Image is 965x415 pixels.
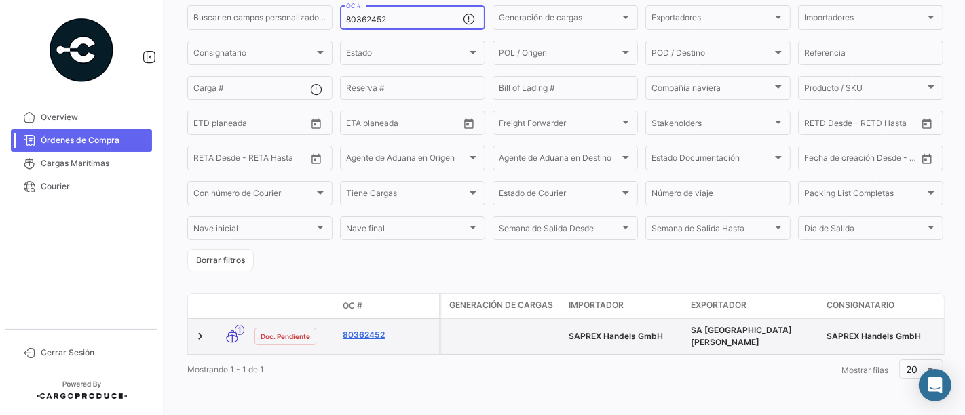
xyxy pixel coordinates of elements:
button: Open calendar [459,113,479,134]
span: 1 [235,325,244,335]
input: Desde [804,155,829,165]
span: SA SAN MIGUEL [691,325,792,347]
span: Packing List Completas [804,191,925,200]
datatable-header-cell: Modo de Transporte [215,300,249,311]
input: Hasta [227,155,281,165]
input: Desde [193,155,218,165]
span: 20 [907,363,918,375]
button: Open calendar [306,149,326,169]
span: Exportadores [651,15,772,24]
span: Cerrar Sesión [41,347,147,359]
img: powered-by.png [48,16,115,84]
input: Desde [804,120,829,130]
datatable-header-cell: Generación de cargas [441,294,563,318]
span: Courier [41,180,147,193]
span: Semana de Salida Hasta [651,226,772,235]
span: Consignatario [827,299,894,311]
a: Courier [11,175,152,198]
span: Mostrando 1 - 1 de 1 [187,364,264,374]
button: Borrar filtros [187,249,254,271]
span: Agente de Aduana en Destino [499,155,620,165]
datatable-header-cell: Estado Doc. [249,300,337,311]
span: Generación de cargas [499,15,620,24]
button: Open calendar [917,113,937,134]
datatable-header-cell: OC # [337,294,439,317]
input: Hasta [227,120,281,130]
a: 80362452 [343,329,434,341]
span: Overview [41,111,147,123]
span: Con número de Courier [193,191,314,200]
datatable-header-cell: Exportador [685,294,821,318]
span: POD / Destino [651,50,772,60]
span: Importadores [804,15,925,24]
span: Stakeholders [651,120,772,130]
span: Consignatario [193,50,314,60]
a: Overview [11,106,152,129]
span: SAPREX Handels GmbH [827,331,921,341]
span: SAPREX Handels GmbH [569,331,663,341]
span: Freight Forwarder [499,120,620,130]
a: Expand/Collapse Row [193,330,207,343]
input: Desde [346,120,371,130]
span: Importador [569,299,624,311]
span: Órdenes de Compra [41,134,147,146]
button: Open calendar [306,113,326,134]
span: Semana de Salida Desde [499,226,620,235]
span: Día de Salida [804,226,925,235]
datatable-header-cell: Importador [563,294,685,318]
span: Tiene Cargas [346,191,467,200]
datatable-header-cell: Consignatario [821,294,957,318]
span: Nave final [346,226,467,235]
button: Open calendar [917,149,937,169]
input: Hasta [838,155,892,165]
span: Cargas Marítimas [41,157,147,170]
span: Nave inicial [193,226,314,235]
span: Producto / SKU [804,85,925,95]
span: Exportador [691,299,746,311]
span: Agente de Aduana en Origen [346,155,467,165]
a: Cargas Marítimas [11,152,152,175]
span: Compañía naviera [651,85,772,95]
input: Hasta [380,120,434,130]
span: Estado [346,50,467,60]
span: Mostrar filas [841,365,888,375]
input: Hasta [838,120,892,130]
span: OC # [343,300,362,312]
a: Órdenes de Compra [11,129,152,152]
span: Generación de cargas [449,299,553,311]
span: Estado de Courier [499,191,620,200]
span: Estado Documentación [651,155,772,165]
input: Desde [193,120,218,130]
span: Doc. Pendiente [261,331,310,342]
div: Abrir Intercom Messenger [919,369,951,401]
span: POL / Origen [499,50,620,60]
